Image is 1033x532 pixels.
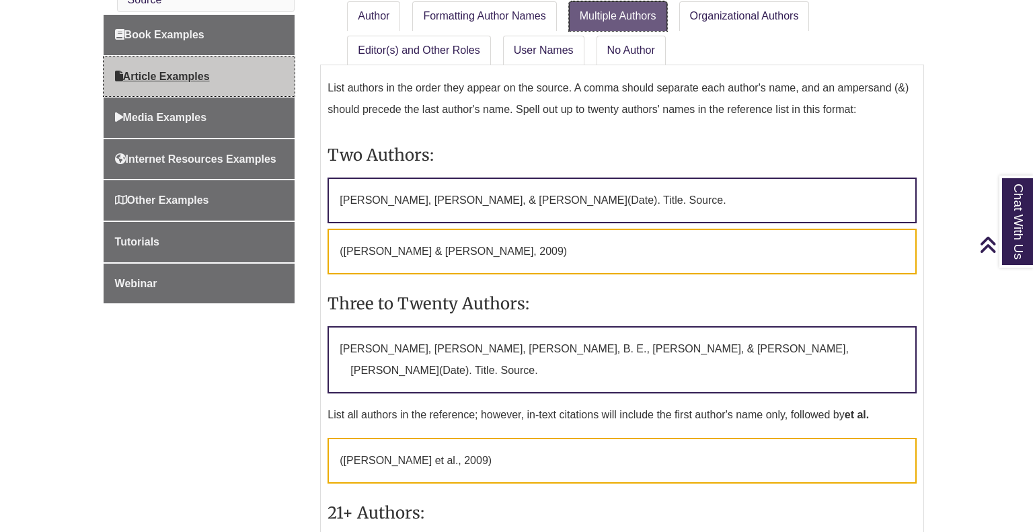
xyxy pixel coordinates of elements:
[340,343,849,376] span: [PERSON_NAME], [PERSON_NAME], [PERSON_NAME], B. E., [PERSON_NAME], & [PERSON_NAME], [PERSON_NAME]
[115,71,210,82] span: Article Examples
[115,236,159,248] span: Tutorials
[328,438,917,484] p: ([PERSON_NAME] et al., 2009)
[104,56,295,97] a: Article Examples
[328,178,917,223] p: (Date). Title. Source.
[328,497,917,529] h3: 21+ Authors:
[503,36,584,65] a: User Names
[412,1,556,31] a: Formatting Author Names
[115,29,204,40] span: Book Examples
[104,222,295,262] a: Tutorials
[115,278,157,289] span: Webinar
[115,194,209,206] span: Other Examples
[347,1,400,31] a: Author
[104,139,295,180] a: Internet Resources Examples
[340,194,627,206] span: [PERSON_NAME], [PERSON_NAME], & [PERSON_NAME]
[597,36,666,65] a: No Author
[328,399,917,431] p: List all authors in the reference; however, in-text citations will include the first author's nam...
[328,229,917,274] p: ([PERSON_NAME] & [PERSON_NAME], 2009)
[328,326,917,393] p: (Date). Title. Source.
[347,36,490,65] a: Editor(s) and Other Roles
[679,1,810,31] a: Organizational Authors
[328,288,917,319] h3: Three to Twenty Authors:
[104,180,295,221] a: Other Examples
[328,72,917,126] p: List authors in the order they appear on the source. A comma should separate each author's name, ...
[115,153,276,165] span: Internet Resources Examples
[979,235,1030,254] a: Back to Top
[104,98,295,138] a: Media Examples
[104,15,295,55] a: Book Examples
[328,139,917,171] h3: Two Authors:
[104,264,295,304] a: Webinar
[569,1,667,31] a: Multiple Authors
[115,112,207,123] span: Media Examples
[845,409,869,420] strong: et al.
